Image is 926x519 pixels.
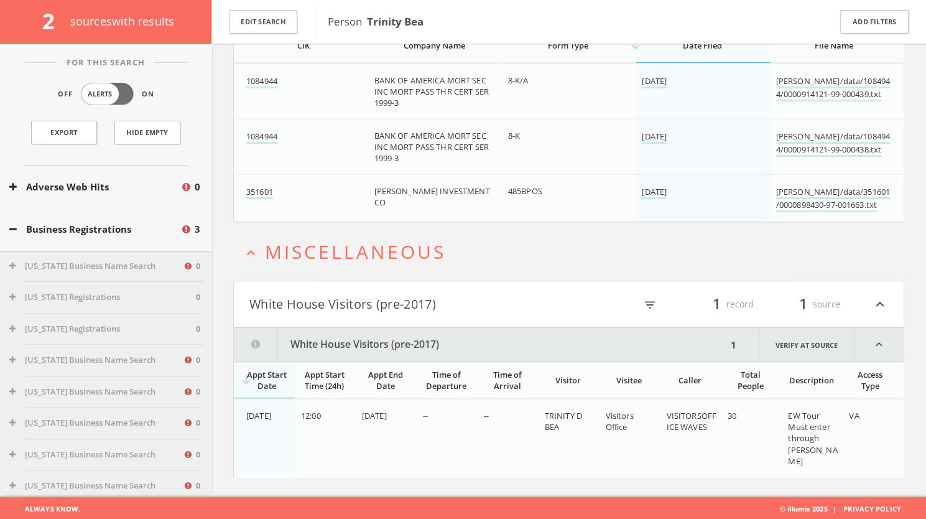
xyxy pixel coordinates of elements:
[508,40,628,51] div: Form Type
[666,410,716,432] span: VISITORSOFFICE WAVES
[642,75,667,88] a: [DATE]
[423,410,428,421] span: --
[872,294,888,315] i: expand_less
[196,386,200,398] span: 0
[545,375,592,386] div: Visitor
[788,375,835,386] div: Description
[31,121,97,144] a: Export
[9,480,183,492] button: [US_STATE] Business Name Search
[545,410,582,432] span: TRINITY D BEA
[301,410,321,421] span: 12:00
[794,293,813,315] span: 1
[9,449,183,461] button: [US_STATE] Business Name Search
[9,291,196,304] button: [US_STATE] Registrations
[423,369,470,391] div: Time of Departure
[508,185,542,197] span: 485BPOS
[9,323,196,335] button: [US_STATE] Registrations
[42,6,65,35] span: 2
[707,293,726,315] span: 1
[642,131,667,144] a: [DATE]
[9,417,183,429] button: [US_STATE] Business Name Search
[679,294,754,315] div: record
[759,328,854,362] a: Verify at source
[196,354,200,367] span: 0
[629,39,642,52] i: arrow_downward
[243,241,904,262] button: expand_lessMiscellaneous
[240,374,252,386] i: arrow_downward
[246,131,277,144] a: 1084944
[374,40,494,51] div: Company Name
[849,410,859,421] span: VA
[776,186,890,212] a: [PERSON_NAME]/data/351601/0000898430-97-001663.txt
[362,369,409,391] div: Appt End Date
[484,369,531,391] div: Time of Arrival
[70,14,175,29] span: source s with results
[195,180,200,194] span: 0
[246,75,277,88] a: 1084944
[508,75,529,86] span: 8-K/A
[9,386,183,398] button: [US_STATE] Business Name Search
[642,40,762,51] div: Date Filed
[57,57,154,69] span: For This Search
[196,449,200,461] span: 0
[727,328,740,362] div: 1
[301,369,348,391] div: Appt Start Time (24h)
[643,298,657,312] i: filter_list
[246,40,360,51] div: CIK
[642,186,667,199] a: [DATE]
[508,130,520,141] span: 8-K
[374,130,488,164] span: BANK OF AMERICA MORT SEC INC MORT PASS THR CERT SER 1999-3
[849,369,891,391] div: Access Type
[58,89,73,100] span: Off
[114,121,180,144] button: Hide Empty
[9,180,180,194] button: Adverse Web Hits
[666,375,713,386] div: Caller
[854,328,904,362] i: expand_less
[727,369,774,391] div: Total People
[249,294,569,315] button: White House Visitors (pre-2017)
[362,410,387,421] span: [DATE]
[243,245,259,261] i: expand_less
[195,222,200,236] span: 3
[196,323,200,335] span: 0
[234,328,727,362] button: White House Visitors (pre-2017)
[605,410,633,432] span: Visitors Office
[727,410,736,421] span: 30
[234,63,904,222] div: grid
[246,410,271,421] span: [DATE]
[843,504,901,513] a: Privacy Policy
[374,185,489,208] span: [PERSON_NAME] INVESTMENT CO
[196,480,200,492] span: 0
[484,410,489,421] span: --
[196,417,200,429] span: 0
[142,89,154,100] span: On
[196,291,200,304] span: 0
[229,10,297,34] button: Edit Search
[827,504,841,513] span: |
[840,10,909,34] button: Add Filters
[246,369,287,391] div: Appt Start Date
[788,410,837,467] span: EW Tour Must enter through [PERSON_NAME]
[265,239,446,264] span: Miscellaneous
[9,222,180,236] button: Business Registrations
[196,260,200,273] span: 0
[374,75,488,108] span: BANK OF AMERICA MORT SEC INC MORT PASS THR CERT SER 1999-3
[328,14,424,29] span: Person
[605,375,652,386] div: Visitee
[776,131,890,157] a: [PERSON_NAME]/data/1084944/0000914121-99-000438.txt
[776,75,890,101] a: [PERSON_NAME]/data/1084944/0000914121-99-000439.txt
[766,294,841,315] div: source
[9,260,183,273] button: [US_STATE] Business Name Search
[9,354,183,367] button: [US_STATE] Business Name Search
[246,186,273,199] a: 351601
[776,40,891,51] div: File Name
[367,14,424,29] b: Trinity Bea
[234,399,904,477] div: grid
